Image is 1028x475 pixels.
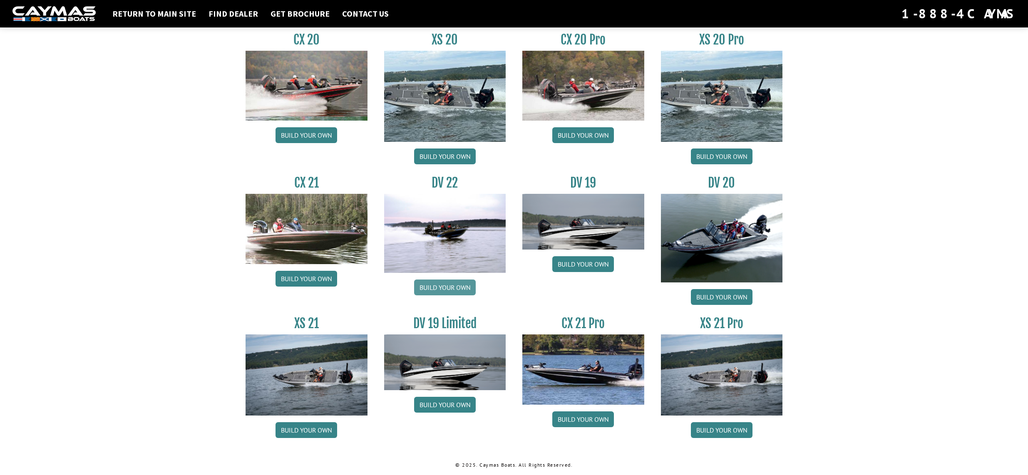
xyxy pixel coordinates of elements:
h3: XS 21 Pro [661,316,783,331]
a: Build your own [414,148,476,164]
p: © 2025. Caymas Boats. All Rights Reserved. [246,461,782,469]
h3: XS 21 [246,316,367,331]
a: Build your own [276,422,337,438]
img: DV_20_from_website_for_caymas_connect.png [661,194,783,282]
h3: CX 20 [246,32,367,47]
a: Build your own [414,280,476,295]
a: Build your own [276,127,337,143]
a: Build your own [552,256,614,272]
img: XS_20_resized.jpg [661,51,783,142]
h3: CX 21 Pro [522,316,644,331]
h3: CX 21 [246,175,367,190]
a: Build your own [691,148,752,164]
img: CX21_thumb.jpg [246,194,367,264]
a: Build your own [276,271,337,287]
a: Return to main site [108,8,200,19]
img: XS_21_thumbnail.jpg [246,334,367,416]
a: Build your own [414,397,476,413]
img: CX-21Pro_thumbnail.jpg [522,334,644,404]
img: XS_20_resized.jpg [384,51,506,142]
h3: DV 22 [384,175,506,190]
img: DV22_original_motor_cropped_for_caymas_connect.jpg [384,194,506,273]
h3: DV 19 Limited [384,316,506,331]
h3: DV 20 [661,175,783,190]
h3: CX 20 Pro [522,32,644,47]
img: CX-20_thumbnail.jpg [246,51,367,121]
img: dv-19-ban_from_website_for_caymas_connect.png [522,194,644,250]
a: Build your own [691,422,752,438]
h3: XS 20 [384,32,506,47]
a: Get Brochure [266,8,334,19]
a: Build your own [691,289,752,305]
img: dv-19-ban_from_website_for_caymas_connect.png [384,334,506,390]
div: 1-888-4CAYMAS [901,5,1016,23]
h3: DV 19 [522,175,644,190]
img: XS_21_thumbnail.jpg [661,334,783,416]
a: Build your own [552,127,614,143]
a: Build your own [552,411,614,427]
a: Contact Us [338,8,393,19]
h3: XS 20 Pro [661,32,783,47]
a: Find Dealer [204,8,262,19]
img: white-logo-c9c8dbefe5ff5ceceb0f0178aa75bf4bb51f6bca0971e226c86eb53dfe498488.png [12,6,96,22]
img: CX-20Pro_thumbnail.jpg [522,51,644,121]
